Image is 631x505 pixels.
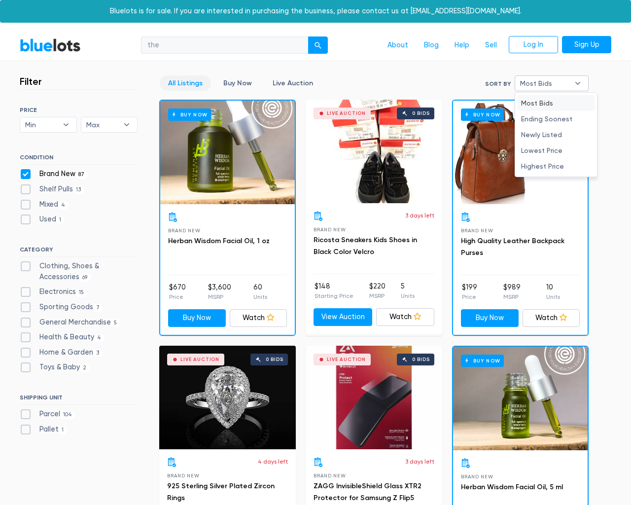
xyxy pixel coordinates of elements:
li: 5 [401,281,415,301]
li: Lowest Price [518,143,595,158]
a: High Quality Leather Backpack Purses [461,237,564,257]
a: View Auction [314,308,372,326]
a: Herban Wisdom Facial Oil, 5 ml [461,483,563,491]
a: ZAGG InvisibleShield Glass XTR2 Protector for Samsung Z Flip5 [314,482,421,502]
a: BlueLots [20,38,81,52]
label: Toys & Baby [20,362,90,373]
label: Home & Garden [20,347,103,358]
a: Live Auction 0 bids [306,100,442,203]
label: Sort By [485,79,511,88]
label: Clothing, Shoes & Accessories [20,261,138,282]
label: Mixed [20,199,69,210]
a: Buy Now [168,309,226,327]
a: Herban Wisdom Facial Oil, 1 oz [168,237,270,245]
span: 7 [93,304,103,312]
h3: Filter [20,75,42,87]
div: 0 bids [412,111,430,116]
span: 5 [111,319,120,327]
a: All Listings [160,75,211,91]
span: Most Bids [520,76,569,91]
a: Buy Now [461,309,519,327]
span: 104 [60,411,75,419]
h6: Buy Now [461,355,504,367]
h6: CONDITION [20,154,138,165]
a: 925 Sterling Silver Plated Zircon Rings [167,482,275,502]
label: Shelf Pulls [20,184,84,195]
span: Max [86,117,119,132]
span: 4 [58,201,69,209]
a: Watch [376,308,435,326]
a: Blog [416,36,447,55]
h6: Buy Now [168,108,211,121]
p: Price [169,292,186,301]
a: Buy Now [453,347,588,450]
p: Units [253,292,267,301]
span: Min [25,117,58,132]
div: Live Auction [327,357,366,362]
span: 1 [59,426,67,434]
li: $220 [369,281,386,301]
div: Live Auction [327,111,366,116]
li: Newly Listed [518,127,595,143]
a: Ricosta Sneakers Kids Shoes in Black Color Velcro [314,236,417,256]
p: 3 days left [405,211,434,220]
a: Buy Now [453,101,588,204]
span: 69 [79,274,91,282]
a: Live Auction 0 bids [159,346,296,449]
a: Help [447,36,477,55]
a: Buy Now [215,75,260,91]
a: Buy Now [160,101,295,204]
a: Sign Up [562,36,611,54]
h6: SHIPPING UNIT [20,394,138,405]
a: Live Auction 0 bids [306,346,442,449]
span: 2 [80,364,90,372]
p: Starting Price [315,291,353,300]
p: Price [462,292,477,301]
span: 13 [73,186,84,194]
span: Brand New [167,473,199,478]
span: 3 [93,349,103,357]
li: $199 [462,282,477,302]
label: General Merchandise [20,317,120,328]
p: Units [546,292,560,301]
p: MSRP [208,292,231,301]
a: Sell [477,36,505,55]
a: Watch [523,309,580,327]
li: 60 [253,282,267,302]
h6: PRICE [20,107,138,113]
li: $3,600 [208,282,231,302]
span: Brand New [168,228,200,233]
h6: Buy Now [461,108,504,121]
a: About [380,36,416,55]
a: Log In [509,36,558,54]
input: Search for inventory [141,36,309,54]
li: Highest Price [518,158,595,174]
li: $148 [315,281,353,301]
p: 4 days left [258,457,288,466]
div: 0 bids [266,357,283,362]
span: 4 [94,334,105,342]
span: Brand New [314,473,346,478]
li: 10 [546,282,560,302]
span: 15 [76,289,87,297]
span: Brand New [314,227,346,232]
label: Used [20,214,65,225]
label: Health & Beauty [20,332,105,343]
li: Most Bids [518,95,595,111]
span: 87 [75,171,88,179]
p: MSRP [503,292,521,301]
li: $670 [169,282,186,302]
label: Pallet [20,424,67,435]
b: ▾ [567,76,588,91]
p: MSRP [369,291,386,300]
div: 0 bids [412,357,430,362]
p: Units [401,291,415,300]
li: Ending Soonest [518,111,595,127]
span: Brand New [461,474,493,479]
span: 1 [56,216,65,224]
a: Watch [230,309,287,327]
label: Sporting Goods [20,302,103,313]
h6: CATEGORY [20,246,138,257]
label: Brand New [20,169,88,180]
li: $989 [503,282,521,302]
